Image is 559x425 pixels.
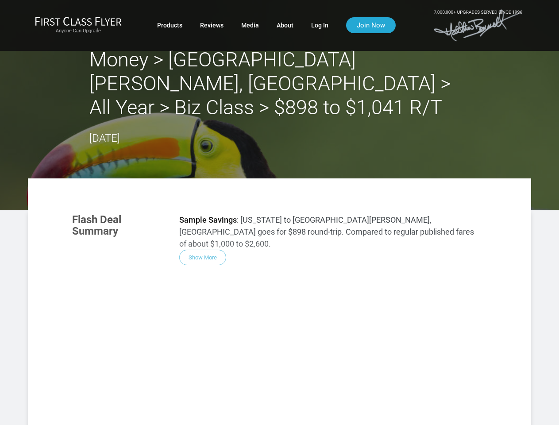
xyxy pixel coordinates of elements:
h3: Flash Deal Summary [72,214,166,237]
strong: Sample Savings [179,215,237,224]
a: Products [157,17,182,33]
img: First Class Flyer [35,16,122,26]
h2: Money > [GEOGRAPHIC_DATA][PERSON_NAME], [GEOGRAPHIC_DATA] > All Year > Biz Class > $898 to $1,041... [89,48,470,120]
a: Log In [311,17,328,33]
p: : [US_STATE] to [GEOGRAPHIC_DATA][PERSON_NAME], [GEOGRAPHIC_DATA] goes for $898 round-trip. Compa... [179,214,487,250]
a: First Class FlyerAnyone Can Upgrade [35,16,122,34]
a: Media [241,17,259,33]
a: Join Now [346,17,396,33]
small: Anyone Can Upgrade [35,28,122,34]
a: Reviews [200,17,224,33]
a: About [277,17,293,33]
time: [DATE] [89,132,120,144]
